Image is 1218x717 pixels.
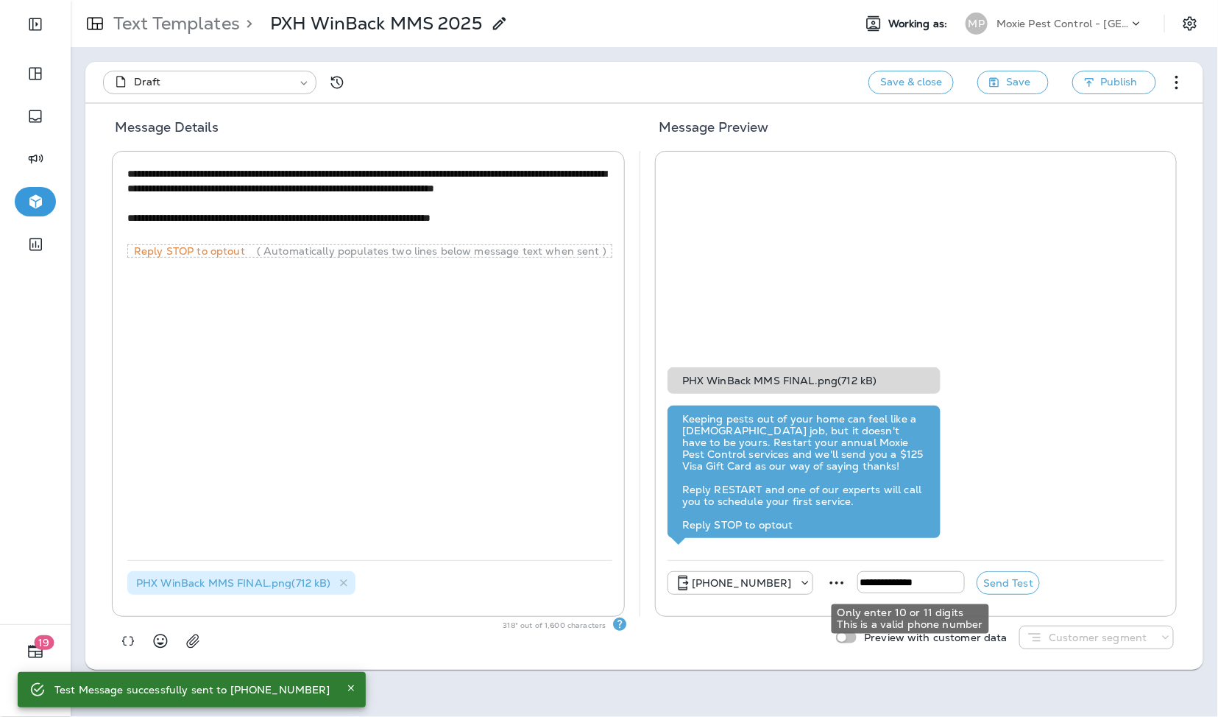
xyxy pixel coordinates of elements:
[642,116,1192,151] h5: Message Preview
[15,637,56,666] button: 19
[127,571,355,595] div: PHX WinBack MMS FINAL.png(712 kB)
[270,13,482,35] p: PXH WinBack MMS 2025
[136,576,331,590] span: PHX WinBack MMS FINAL.png ( 712 kB )
[966,13,988,35] div: MP
[1072,71,1156,94] button: Publish
[128,245,257,257] p: Reply STOP to optout
[996,18,1129,29] p: Moxie Pest Control - [GEOGRAPHIC_DATA]
[888,18,951,30] span: Working as:
[838,607,983,619] div: Only enter 10 or 11 digits
[134,74,161,89] span: Draft
[240,13,252,35] p: >
[1006,73,1030,91] span: Save
[257,245,606,257] p: ( Automatically populates two lines below message text when sent )
[503,620,612,632] p: 318 * out of 1,600 characters
[35,635,54,650] span: 19
[977,71,1049,94] button: Save
[107,13,240,35] p: Text Templates
[54,677,330,703] div: Test Message successfully sent to [PHONE_NUMBER]
[97,116,642,151] h5: Message Details
[342,679,360,697] button: Close
[682,413,926,531] div: Keeping pests out of your home can feel like a [DEMOGRAPHIC_DATA] job, but it doesn't have to be ...
[1101,73,1138,91] span: Publish
[857,632,1008,643] p: Preview with customer data
[838,619,983,631] div: This is a valid phone number
[322,68,352,97] button: View Changelog
[612,617,627,632] div: Text Segments Text messages are billed per segment. A single segment is typically 160 characters,...
[1177,10,1203,37] button: Settings
[668,367,941,394] div: PHX WinBack MMS FINAL.png ( 712 kB )
[1049,632,1147,643] p: Customer segment
[977,571,1040,595] button: Send Test
[868,71,954,94] button: Save & close
[692,577,792,589] p: [PHONE_NUMBER]
[15,10,56,39] button: Expand Sidebar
